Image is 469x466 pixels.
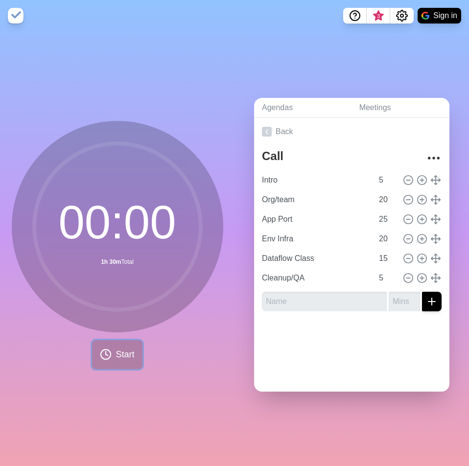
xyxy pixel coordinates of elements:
[258,268,373,288] input: Name
[258,170,373,190] input: Name
[375,268,399,288] input: Mins
[8,8,23,23] img: timeblocks logo
[92,340,142,369] button: Start
[375,12,382,20] span: 3
[389,292,420,311] input: Mins
[258,229,373,249] input: Name
[390,8,414,23] button: Settings
[422,12,429,20] img: google logo
[262,292,387,311] input: Name
[424,148,444,168] button: More
[258,210,373,229] input: Name
[375,249,399,268] input: Mins
[418,8,461,23] button: Sign in
[116,348,134,361] span: Start
[375,210,399,229] input: Mins
[254,118,449,145] a: Back
[367,8,390,23] button: What’s new
[375,190,399,210] input: Mins
[258,190,373,210] input: Name
[254,98,352,118] a: Agendas
[352,98,449,118] a: Meetings
[343,8,367,23] button: Help
[375,229,399,249] input: Mins
[258,249,373,268] input: Name
[375,170,399,190] input: Mins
